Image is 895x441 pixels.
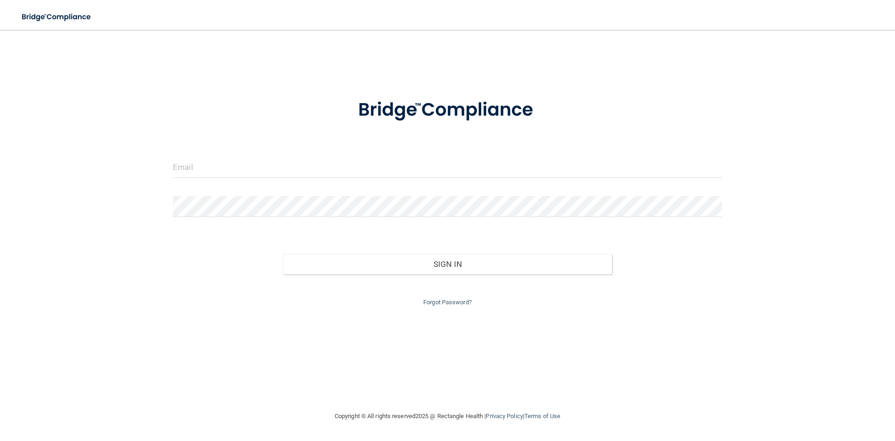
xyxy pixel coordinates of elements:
[283,254,613,274] button: Sign In
[423,299,472,306] a: Forgot Password?
[339,86,556,134] img: bridge_compliance_login_screen.278c3ca4.svg
[524,413,560,420] a: Terms of Use
[486,413,523,420] a: Privacy Policy
[173,157,722,178] input: Email
[277,401,618,431] div: Copyright © All rights reserved 2025 @ Rectangle Health | |
[14,7,100,27] img: bridge_compliance_login_screen.278c3ca4.svg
